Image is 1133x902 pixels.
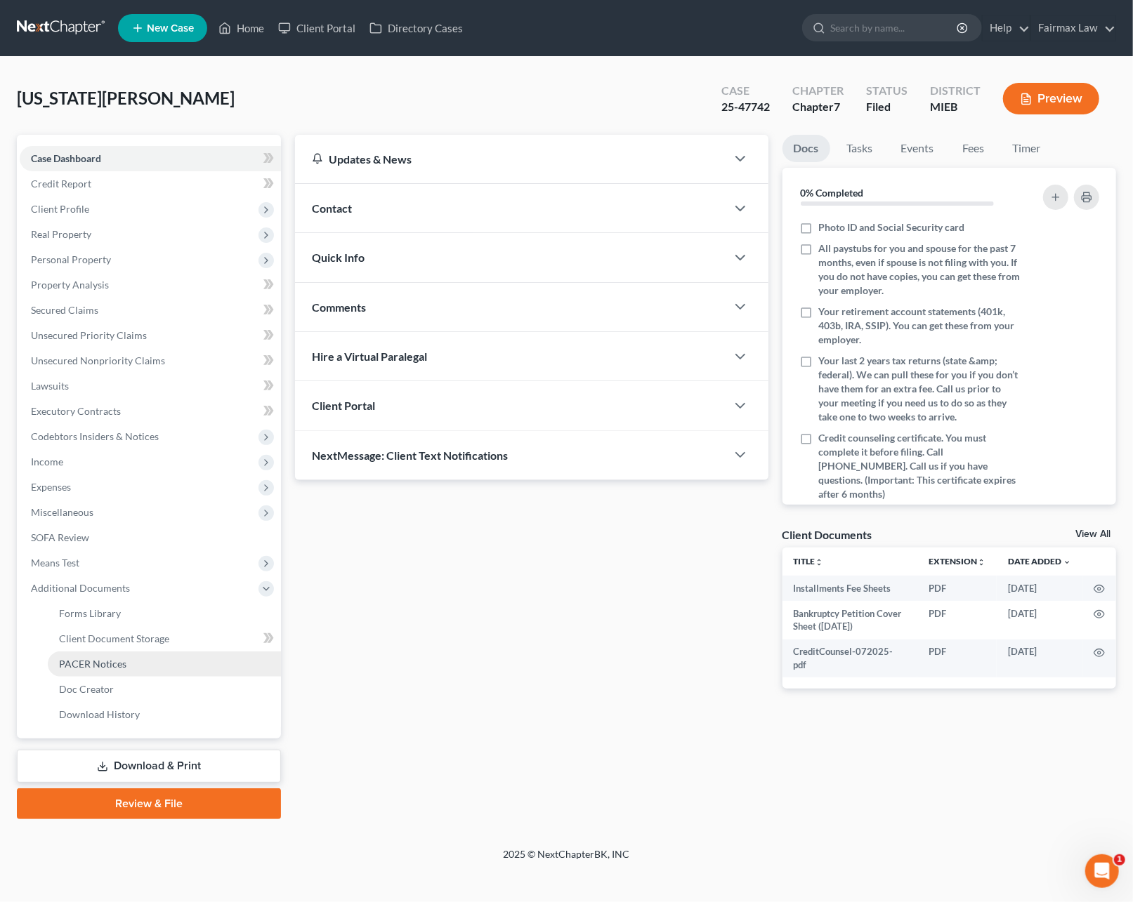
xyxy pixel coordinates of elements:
div: Client Documents [782,527,872,542]
i: unfold_more [977,558,985,566]
a: Docs [782,135,830,162]
div: 2025 © NextChapterBK, INC [166,847,967,873]
a: Property Analysis [20,272,281,298]
span: Real Property [31,228,91,240]
span: All paystubs for you and spouse for the past 7 months, even if spouse is not filing with you. If ... [819,241,1021,298]
a: Download History [48,702,281,727]
span: Executory Contracts [31,405,121,417]
span: Client Portal [312,399,375,412]
div: District [930,83,981,99]
td: PDF [917,601,997,639]
span: Miscellaneous [31,506,93,518]
span: Case Dashboard [31,152,101,164]
div: 25-47742 [721,99,770,115]
i: unfold_more [816,558,824,566]
a: Lawsuits [20,373,281,399]
span: Download History [59,708,140,720]
button: Preview [1003,83,1099,114]
td: [DATE] [997,576,1082,601]
a: Unsecured Nonpriority Claims [20,348,281,373]
span: Means Test [31,557,79,569]
iframe: Intercom live chat [1085,854,1119,888]
input: Search by name... [830,15,959,41]
span: [US_STATE][PERSON_NAME] [17,88,235,108]
span: NextMessage: Client Text Notifications [312,449,508,462]
div: MIEB [930,99,981,115]
a: Titleunfold_more [794,556,824,566]
a: Tasks [836,135,884,162]
td: PDF [917,639,997,678]
a: Home [211,15,271,41]
span: SOFA Review [31,531,89,543]
a: Secured Claims [20,298,281,323]
a: Date Added expand_more [1008,556,1071,566]
td: [DATE] [997,601,1082,639]
a: Forms Library [48,601,281,626]
a: Case Dashboard [20,146,281,171]
a: Doc Creator [48,677,281,702]
span: Client Profile [31,203,89,215]
span: 7 [834,100,840,113]
span: Client Document Storage [59,632,169,644]
a: Review & File [17,788,281,819]
a: Client Document Storage [48,626,281,651]
a: PACER Notices [48,651,281,677]
span: Doc Creator [59,683,114,695]
span: Comments [312,300,366,314]
div: Case [721,83,770,99]
td: [DATE] [997,639,1082,678]
a: Fees [951,135,996,162]
div: Chapter [792,83,844,99]
a: Client Portal [271,15,362,41]
span: Secured Claims [31,304,98,316]
td: Installments Fee Sheets [782,576,917,601]
a: Events [890,135,945,162]
a: Timer [1002,135,1052,162]
span: Hire a Virtual Paralegal [312,350,427,363]
a: Fairmax Law [1031,15,1115,41]
td: Bankruptcy Petition Cover Sheet ([DATE]) [782,601,917,639]
span: Unsecured Priority Claims [31,329,147,341]
span: Additional Documents [31,582,130,594]
td: PDF [917,576,997,601]
a: Unsecured Priority Claims [20,323,281,348]
span: Quick Info [312,251,365,264]
span: Forms Library [59,607,121,619]
span: PACER Notices [59,658,126,670]
div: Chapter [792,99,844,115]
span: Expenses [31,481,71,493]
a: Download & Print [17,750,281,783]
span: Credit counseling certificate. You must complete it before filing. Call [PHONE_NUMBER]. Call us i... [819,431,1021,501]
a: Help [983,15,1030,41]
span: Property Analysis [31,279,109,291]
div: Filed [866,99,908,115]
span: 1 [1114,854,1125,865]
a: View All [1075,529,1111,539]
a: Extensionunfold_more [929,556,985,566]
span: Credit Report [31,178,91,190]
span: Income [31,456,63,467]
div: Updates & News [312,152,709,166]
a: SOFA Review [20,525,281,550]
strong: 0% Completed [801,187,864,199]
a: Credit Report [20,171,281,197]
span: Codebtors Insiders & Notices [31,430,159,442]
span: New Case [147,23,194,34]
span: Personal Property [31,253,111,265]
span: Your retirement account statements (401k, 403b, IRA, SSIP). You can get these from your employer. [819,305,1021,347]
span: Photo ID and Social Security card [819,220,965,234]
span: Lawsuits [31,380,69,392]
i: expand_more [1063,558,1071,566]
a: Directory Cases [362,15,470,41]
span: Unsecured Nonpriority Claims [31,354,165,366]
a: Executory Contracts [20,399,281,424]
span: Your last 2 years tax returns (state &amp; federal). We can pull these for you if you don’t have ... [819,354,1021,424]
div: Status [866,83,908,99]
span: Contact [312,201,352,215]
td: CreditCounsel-072025-pdf [782,639,917,678]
